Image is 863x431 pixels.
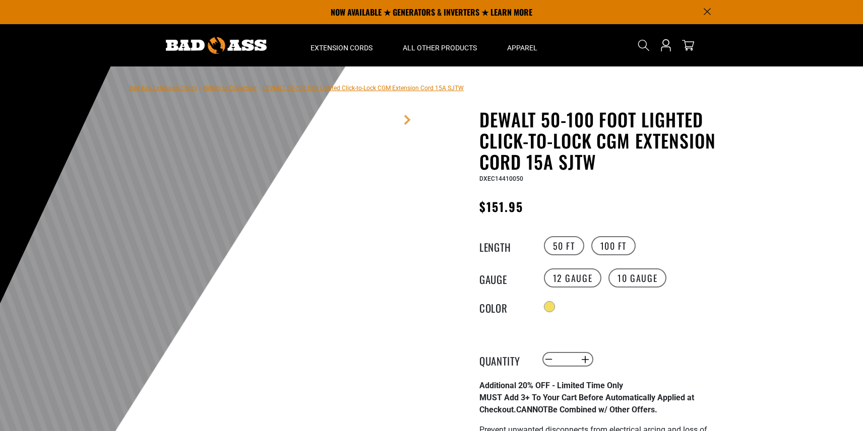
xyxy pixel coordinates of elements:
legend: Color [479,300,530,313]
h1: DEWALT 50-100 foot Lighted Click-to-Lock CGM Extension Cord 15A SJTW [479,109,726,172]
span: › [259,85,261,92]
span: CANNOT [516,405,548,414]
span: DXEC14410050 [479,175,523,182]
a: Bad Ass Extension Cords [129,85,197,92]
summary: Extension Cords [295,24,388,66]
span: Extension Cords [311,43,373,52]
nav: breadcrumbs [129,82,464,94]
a: Next [402,115,412,125]
label: 12 Gauge [544,268,602,288]
span: DEWALT 50-100 foot Lighted Click-to-Lock CGM Extension Cord 15A SJTW [263,85,464,92]
span: › [199,85,201,92]
label: Quantity [479,353,530,366]
label: 10 Gauge [608,268,666,288]
label: 50 FT [544,236,584,255]
label: 100 FT [591,236,636,255]
span: Apparel [507,43,537,52]
a: Return to Collection [203,85,257,92]
span: $151.95 [479,197,524,215]
legend: Gauge [479,271,530,284]
strong: Additional 20% OFF - Limited Time Only [479,381,623,390]
summary: All Other Products [388,24,492,66]
summary: Search [636,37,652,53]
span: All Other Products [403,43,477,52]
img: Bad Ass Extension Cords [166,37,267,54]
summary: Apparel [492,24,552,66]
legend: Length [479,239,530,252]
strong: MUST Add 3+ To Your Cart Before Automatically Applied at Checkout. Be Combined w/ Other Offers. [479,393,694,414]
